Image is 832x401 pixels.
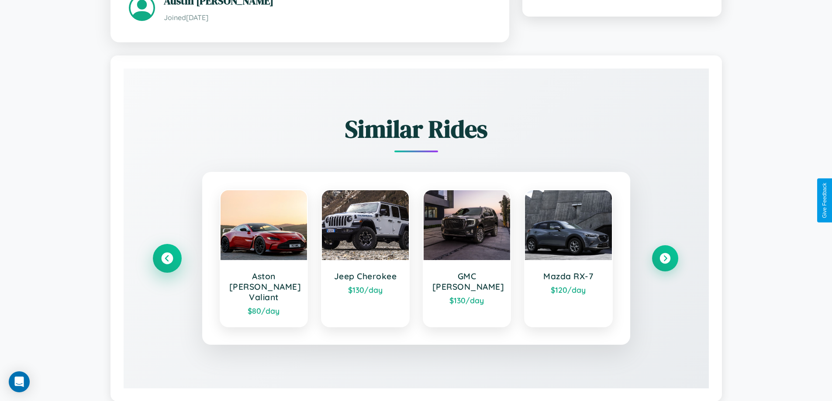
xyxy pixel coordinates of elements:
div: Open Intercom Messenger [9,371,30,392]
h3: Mazda RX-7 [534,271,603,281]
p: Joined [DATE] [164,11,491,24]
h3: Aston [PERSON_NAME] Valiant [229,271,299,302]
div: $ 130 /day [331,285,400,295]
div: $ 80 /day [229,306,299,315]
a: Aston [PERSON_NAME] Valiant$80/day [220,189,308,327]
h3: Jeep Cherokee [331,271,400,281]
div: Give Feedback [822,183,828,218]
div: $ 120 /day [534,285,603,295]
a: GMC [PERSON_NAME]$130/day [423,189,511,327]
h3: GMC [PERSON_NAME] [432,271,502,292]
div: $ 130 /day [432,295,502,305]
h2: Similar Rides [154,112,678,146]
a: Jeep Cherokee$130/day [321,189,410,327]
a: Mazda RX-7$120/day [524,189,613,327]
